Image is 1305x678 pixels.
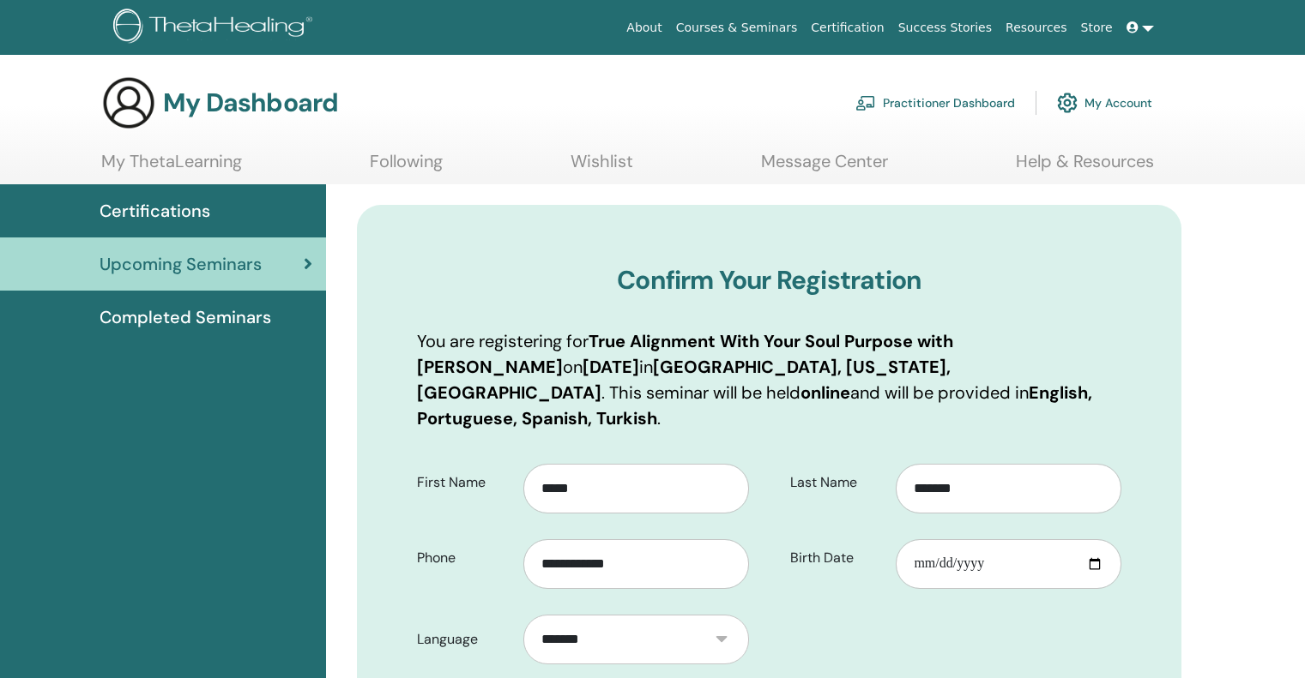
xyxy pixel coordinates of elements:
a: About [619,12,668,44]
img: cog.svg [1057,88,1078,117]
a: My Account [1057,84,1152,122]
a: Certification [804,12,891,44]
span: Certifications [100,198,210,224]
a: Message Center [761,151,888,184]
a: Courses & Seminars [669,12,805,44]
span: Upcoming Seminars [100,251,262,277]
b: True Alignment With Your Soul Purpose with [PERSON_NAME] [417,330,953,378]
label: Birth Date [777,542,897,574]
h3: My Dashboard [163,87,338,118]
label: Last Name [777,466,897,499]
a: Wishlist [571,151,633,184]
a: Help & Resources [1016,151,1154,184]
p: You are registering for on in . This seminar will be held and will be provided in . [417,328,1121,431]
b: [GEOGRAPHIC_DATA], [US_STATE], [GEOGRAPHIC_DATA] [417,356,951,404]
img: chalkboard-teacher.svg [855,95,876,111]
h3: Confirm Your Registration [417,265,1121,296]
label: Language [404,623,523,656]
a: My ThetaLearning [101,151,242,184]
a: Store [1074,12,1120,44]
label: Phone [404,542,523,574]
a: Success Stories [891,12,999,44]
a: Resources [999,12,1074,44]
a: Practitioner Dashboard [855,84,1015,122]
b: online [801,381,850,404]
label: First Name [404,466,523,499]
a: Following [370,151,443,184]
span: Completed Seminars [100,304,271,330]
img: logo.png [113,9,318,47]
img: generic-user-icon.jpg [101,75,156,130]
b: [DATE] [583,356,639,378]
